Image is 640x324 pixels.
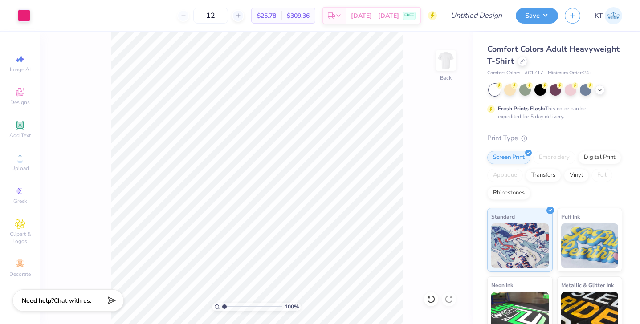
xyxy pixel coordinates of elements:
span: Comfort Colors [487,69,520,77]
div: Digital Print [578,151,621,164]
span: KT [595,11,603,21]
span: Image AI [10,66,31,73]
span: Chat with us. [54,296,91,305]
span: Minimum Order: 24 + [548,69,592,77]
div: Embroidery [533,151,575,164]
div: This color can be expedited for 5 day delivery. [498,105,607,121]
span: Puff Ink [561,212,580,221]
span: Metallic & Glitter Ink [561,280,614,290]
img: Standard [491,223,549,268]
a: KT [595,7,622,24]
div: Print Type [487,133,622,143]
div: Foil [591,169,612,182]
img: Back [437,52,455,69]
span: Designs [10,99,30,106]
button: Save [516,8,558,24]
span: Greek [13,198,27,205]
span: Comfort Colors Adult Heavyweight T-Shirt [487,44,620,66]
span: Add Text [9,132,31,139]
strong: Need help? [22,296,54,305]
span: FREE [404,12,414,19]
span: Neon Ink [491,280,513,290]
span: $309.36 [287,11,310,20]
span: Upload [11,165,29,172]
div: Rhinestones [487,186,530,200]
strong: Fresh Prints Flash: [498,105,545,112]
input: Untitled Design [444,7,509,24]
span: # C1717 [525,69,543,77]
input: – – [193,8,228,24]
span: 100 % [285,303,299,311]
div: Back [440,74,452,82]
div: Transfers [526,169,561,182]
span: Standard [491,212,515,221]
img: Kylie Teeple [605,7,622,24]
span: Clipart & logos [4,231,36,245]
span: [DATE] - [DATE] [351,11,399,20]
img: Puff Ink [561,223,619,268]
span: Decorate [9,271,31,278]
div: Applique [487,169,523,182]
div: Vinyl [564,169,589,182]
span: $25.78 [257,11,276,20]
div: Screen Print [487,151,530,164]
